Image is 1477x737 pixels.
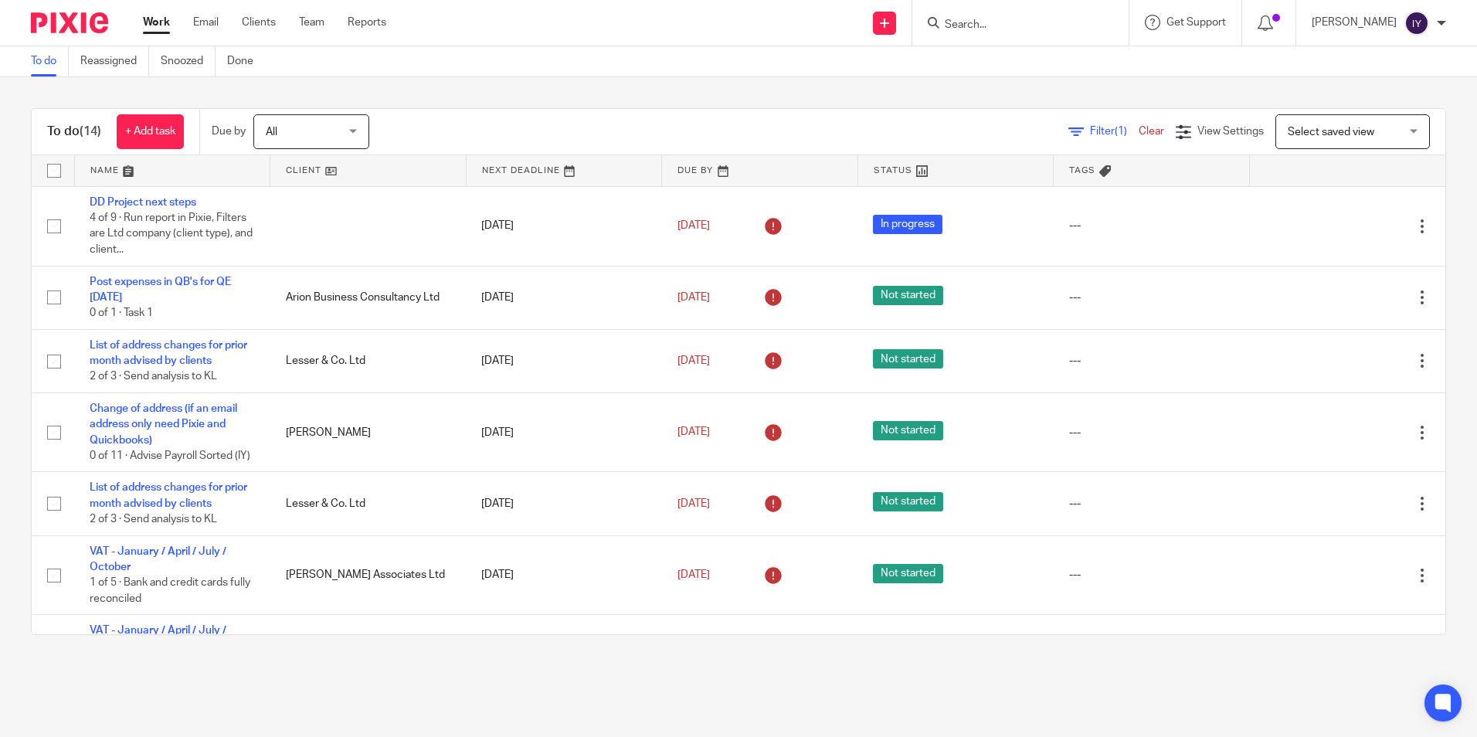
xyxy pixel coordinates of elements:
a: List of address changes for prior month advised by clients [90,340,247,366]
span: [DATE] [677,292,710,303]
a: Reassigned [80,46,149,76]
a: DD Project next steps [90,197,196,208]
div: --- [1069,425,1234,440]
td: Maceo Search Ltd [270,615,467,695]
span: Not started [873,421,943,440]
a: Post expenses in QB's for QE [DATE] [90,277,231,303]
a: + Add task [117,114,184,149]
td: [DATE] [466,615,662,695]
span: Not started [873,286,943,305]
span: Get Support [1166,17,1226,28]
a: Clear [1139,126,1164,137]
div: --- [1069,290,1234,305]
span: Not started [873,349,943,368]
td: Arion Business Consultancy Ltd [270,266,467,329]
span: [DATE] [677,355,710,366]
img: svg%3E [1404,11,1429,36]
span: [DATE] [677,220,710,231]
span: 0 of 11 · Advise Payroll Sorted (IY) [90,450,250,461]
span: [DATE] [677,427,710,438]
a: Change of address (if an email address only need Pixie and Quickbooks) [90,403,237,446]
td: [DATE] [466,186,662,266]
span: 1 of 5 · Bank and credit cards fully reconciled [90,578,250,605]
span: In progress [873,215,942,234]
a: Work [143,15,170,30]
span: Select saved view [1288,127,1374,138]
p: Due by [212,124,246,139]
div: --- [1069,353,1234,368]
span: 0 of 1 · Task 1 [90,307,153,318]
span: [DATE] [677,498,710,509]
span: Tags [1069,166,1095,175]
span: All [266,127,277,138]
span: 2 of 3 · Send analysis to KL [90,372,217,382]
div: --- [1069,218,1234,233]
span: View Settings [1197,126,1264,137]
a: To do [31,46,69,76]
a: Done [227,46,265,76]
a: List of address changes for prior month advised by clients [90,482,247,508]
a: Email [193,15,219,30]
td: [PERSON_NAME] Associates Ltd [270,535,467,615]
span: 2 of 3 · Send analysis to KL [90,514,217,525]
p: [PERSON_NAME] [1312,15,1397,30]
span: Filter [1090,126,1139,137]
span: Not started [873,492,943,511]
td: Lesser & Co. Ltd [270,329,467,392]
a: VAT - January / April / July / October [90,546,226,572]
div: --- [1069,496,1234,511]
td: [DATE] [466,535,662,615]
a: Reports [348,15,386,30]
span: (14) [80,125,101,138]
td: [DATE] [466,472,662,535]
h1: To do [47,124,101,140]
input: Search [943,19,1082,32]
div: --- [1069,567,1234,582]
td: Lesser & Co. Ltd [270,472,467,535]
a: Team [299,15,324,30]
td: [DATE] [466,329,662,392]
span: Not started [873,564,943,583]
a: Snoozed [161,46,216,76]
td: [DATE] [466,392,662,472]
a: VAT - January / April / July / October [90,625,226,651]
span: [DATE] [677,569,710,580]
a: Clients [242,15,276,30]
td: [PERSON_NAME] [270,392,467,472]
img: Pixie [31,12,108,33]
span: 4 of 9 · Run report in Pixie, Filters are Ltd company (client type), and client... [90,212,253,255]
span: (1) [1115,126,1127,137]
td: [DATE] [466,266,662,329]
